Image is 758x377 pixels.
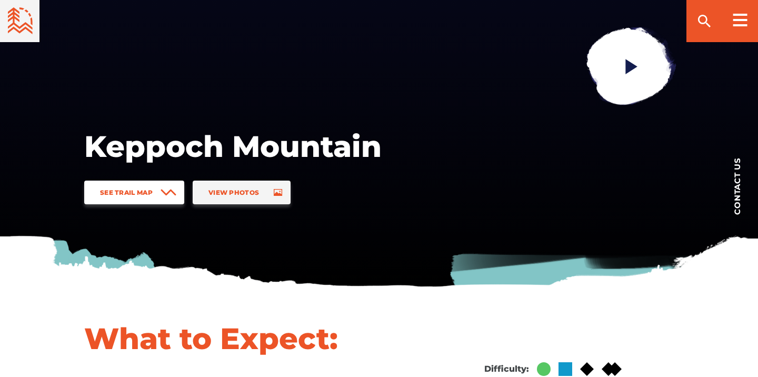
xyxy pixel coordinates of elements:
h1: What to Expect: [84,320,426,357]
img: Black Diamond [580,362,594,376]
a: Contact us [716,141,758,231]
ion-icon: play [622,57,641,76]
img: Double Black DIamond [602,362,622,376]
img: Blue Square [558,362,572,376]
a: See Trail Map [84,181,184,204]
ion-icon: search [696,13,713,29]
a: View Photos [193,181,291,204]
span: Contact us [733,157,741,215]
img: Green Circle [537,362,551,376]
h1: Keppoch Mountain [84,128,421,165]
dt: Difficulty: [484,364,529,375]
span: See Trail Map [100,188,153,196]
span: View Photos [208,188,259,196]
